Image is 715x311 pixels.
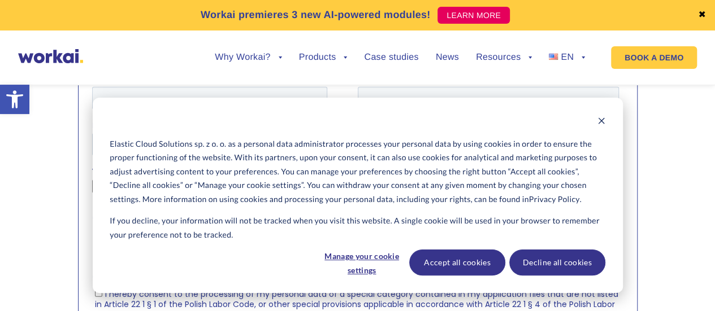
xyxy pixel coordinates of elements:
[110,137,605,207] p: Elastic Cloud Solutions sp. z o. o. as a personal data administrator processes your personal data...
[93,98,623,293] div: Cookie banner
[529,192,580,207] a: Privacy Policy
[436,53,459,62] a: News
[509,249,605,275] button: Decline all cookies
[611,46,697,69] a: BOOK A DEMO
[476,53,532,62] a: Resources
[201,7,431,23] p: Workai premieres 3 new AI-powered modules!
[409,249,505,275] button: Accept all cookies
[561,52,574,62] span: EN
[318,249,405,275] button: Manage your cookie settings
[597,115,605,129] button: Dismiss cookie banner
[299,53,348,62] a: Products
[215,53,281,62] a: Why Workai?
[698,11,706,20] a: ✖
[110,214,605,242] p: If you decline, your information will not be tracked when you visit this website. A single cookie...
[364,53,418,62] a: Case studies
[437,7,510,24] a: LEARN MORE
